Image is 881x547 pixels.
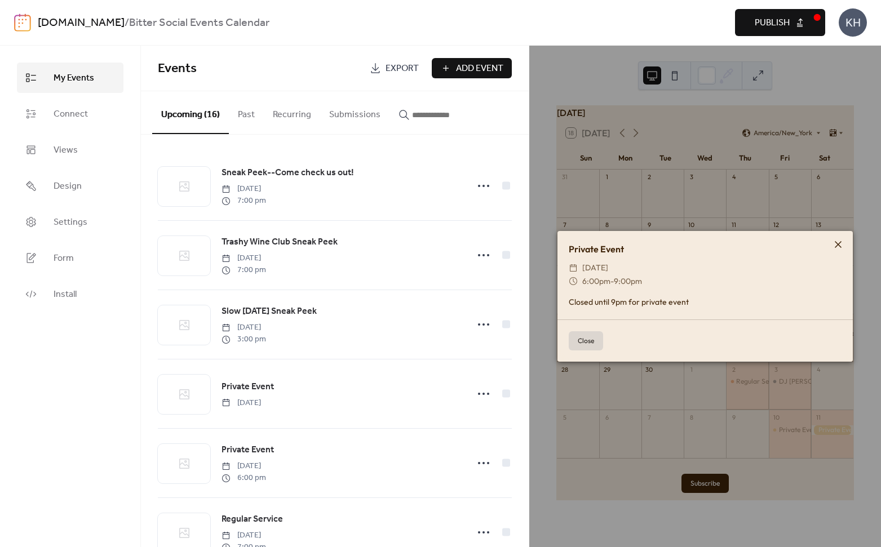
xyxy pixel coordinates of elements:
[222,235,338,250] a: Trashy Wine Club Sneak Peek
[54,180,82,193] span: Design
[839,8,867,37] div: KH
[735,9,825,36] button: Publish
[264,91,320,133] button: Recurring
[222,183,266,195] span: [DATE]
[222,235,338,249] span: Trashy Wine Club Sneak Peek
[54,252,74,265] span: Form
[755,16,790,30] span: Publish
[54,72,94,85] span: My Events
[361,58,427,78] a: Export
[222,460,266,472] span: [DATE]
[17,243,123,273] a: Form
[38,12,125,34] a: [DOMAIN_NAME]
[129,12,269,34] b: Bitter Social Events Calendar
[222,195,266,207] span: 7:00 pm
[222,304,317,319] a: Slow [DATE] Sneak Peek
[222,252,266,264] span: [DATE]
[456,62,503,75] span: Add Event
[17,207,123,237] a: Settings
[569,331,603,350] button: Close
[222,513,283,526] span: Regular Service
[14,14,31,32] img: logo
[222,443,274,457] span: Private Event
[320,91,389,133] button: Submissions
[222,512,283,527] a: Regular Service
[152,91,229,134] button: Upcoming (16)
[17,99,123,129] a: Connect
[125,12,129,34] b: /
[582,276,610,286] span: 6:00pm
[386,62,419,75] span: Export
[222,397,261,409] span: [DATE]
[17,135,123,165] a: Views
[222,530,266,541] span: [DATE]
[569,261,578,275] div: ​
[222,305,317,318] span: Slow [DATE] Sneak Peek
[54,144,78,157] span: Views
[54,288,77,301] span: Install
[158,56,197,81] span: Events
[222,322,266,333] span: [DATE]
[222,380,274,394] span: Private Event
[432,58,512,78] button: Add Event
[222,472,266,484] span: 6:00 pm
[222,333,266,345] span: 3:00 pm
[222,264,266,276] span: 7:00 pm
[54,108,88,121] span: Connect
[222,380,274,394] a: Private Event
[569,275,578,288] div: ​
[614,276,642,286] span: 9:00pm
[610,276,614,286] span: -
[222,166,354,180] a: Sneak Peek--Come check us out!
[229,91,264,133] button: Past
[222,443,274,457] a: Private Event
[54,216,87,229] span: Settings
[557,242,853,256] div: Private Event
[557,296,853,308] div: Closed until 9pm for private event
[17,279,123,309] a: Install
[17,63,123,93] a: My Events
[17,171,123,201] a: Design
[582,261,608,275] span: [DATE]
